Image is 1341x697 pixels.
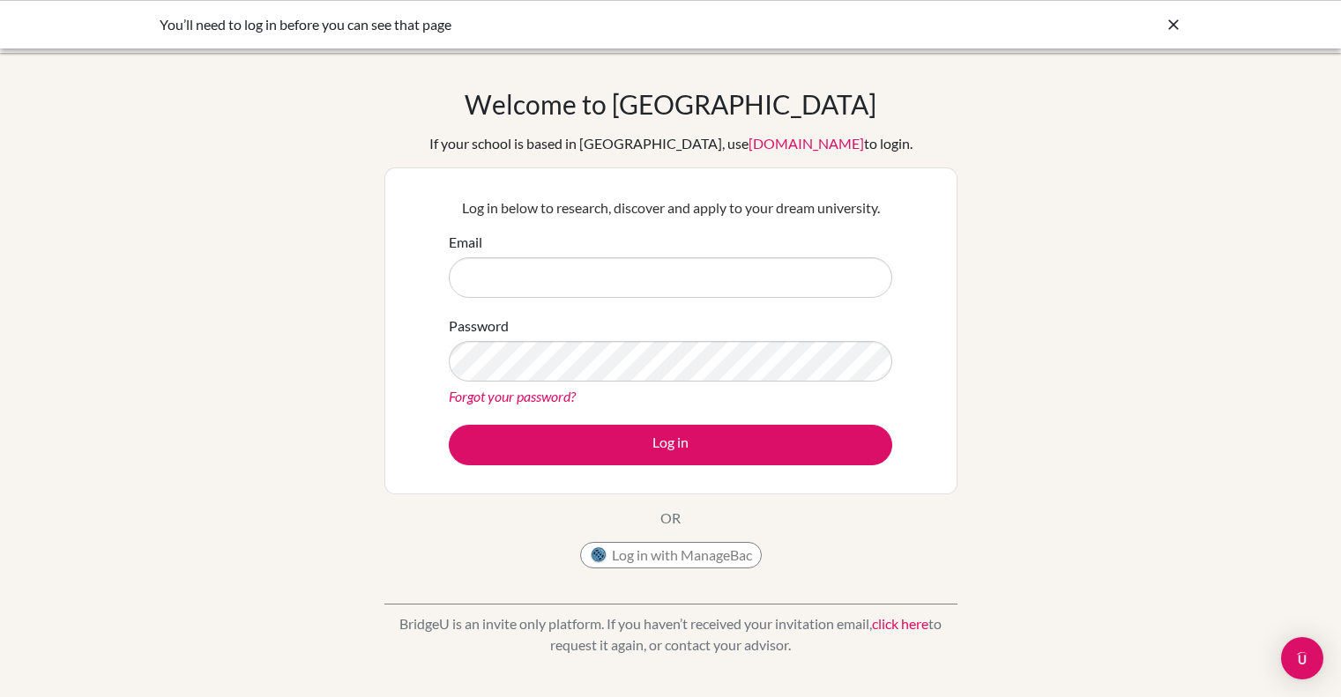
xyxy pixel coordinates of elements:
[449,197,892,219] p: Log in below to research, discover and apply to your dream university.
[449,388,576,404] a: Forgot your password?
[872,615,928,632] a: click here
[660,508,681,529] p: OR
[160,14,918,35] div: You’ll need to log in before you can see that page
[449,425,892,465] button: Log in
[449,315,509,337] label: Password
[580,542,762,568] button: Log in with ManageBac
[449,232,482,253] label: Email
[749,135,864,152] a: [DOMAIN_NAME]
[1281,637,1323,679] div: Open Intercom Messenger
[384,613,957,656] p: BridgeU is an invite only platform. If you haven’t received your invitation email, to request it ...
[465,88,876,120] h1: Welcome to [GEOGRAPHIC_DATA]
[429,133,913,154] div: If your school is based in [GEOGRAPHIC_DATA], use to login.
